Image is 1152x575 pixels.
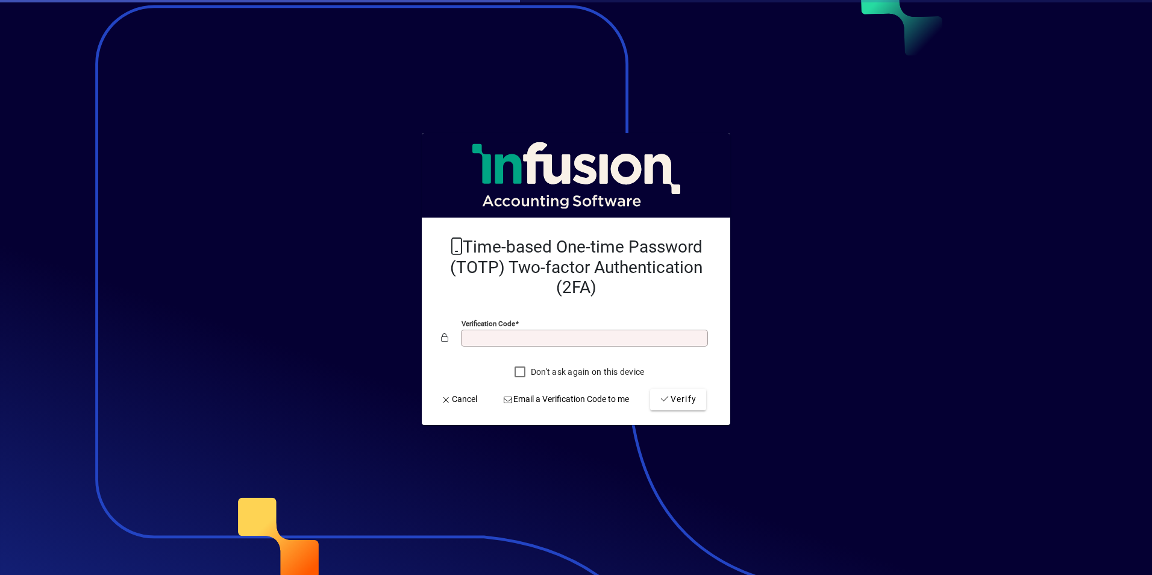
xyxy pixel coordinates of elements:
span: Email a Verification Code to me [503,393,630,406]
label: Don't ask again on this device [528,366,645,378]
mat-label: Verification code [462,319,515,328]
button: Cancel [436,389,482,410]
button: Verify [650,389,706,410]
h2: Time-based One-time Password (TOTP) Two-factor Authentication (2FA) [441,237,711,298]
span: Verify [660,393,697,406]
span: Cancel [441,393,477,406]
button: Email a Verification Code to me [498,389,634,410]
